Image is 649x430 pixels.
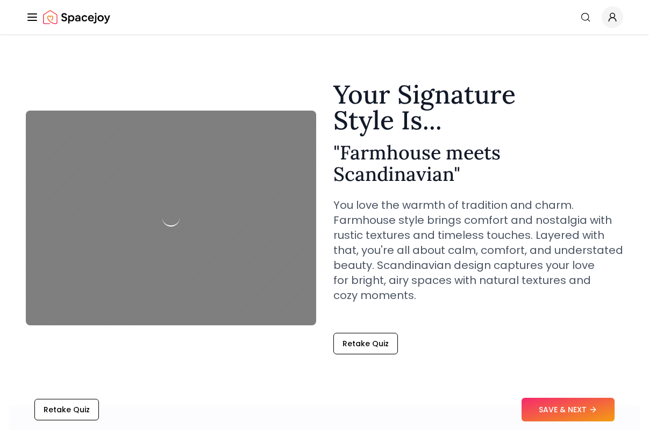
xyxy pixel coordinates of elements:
button: SAVE & NEXT [522,398,615,421]
button: Retake Quiz [34,399,99,420]
h1: Your Signature Style Is... [333,82,624,133]
img: Spacejoy Logo [43,6,110,28]
h2: " Farmhouse meets Scandinavian " [333,142,624,185]
button: Retake Quiz [333,333,398,354]
p: You love the warmth of tradition and charm. Farmhouse style brings comfort and nostalgia with rus... [333,198,624,303]
a: Spacejoy [43,6,110,28]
